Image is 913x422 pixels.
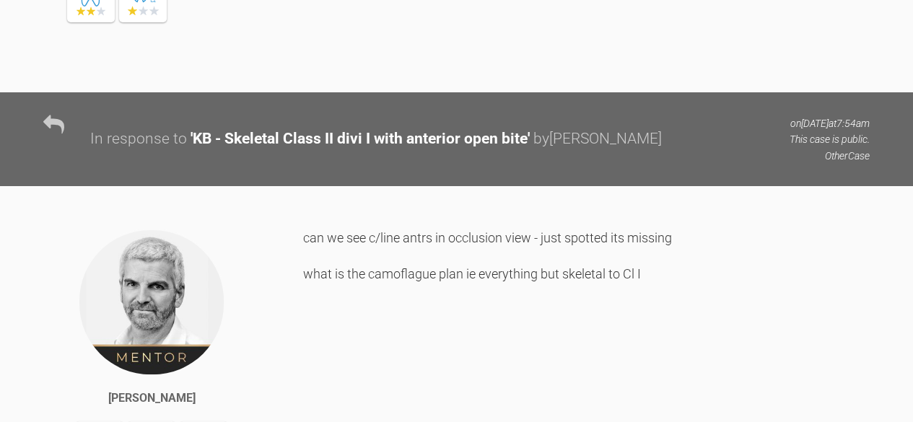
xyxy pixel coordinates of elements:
div: by [PERSON_NAME] [533,127,662,151]
p: Other Case [790,148,870,164]
p: This case is public. [790,131,870,147]
div: In response to [90,127,187,151]
div: ' KB - Skeletal Class II divi I with anterior open bite ' [191,127,530,151]
div: [PERSON_NAME] [108,389,196,408]
img: Ross Hobson [78,229,225,376]
p: on [DATE] at 7:54am [790,115,870,131]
